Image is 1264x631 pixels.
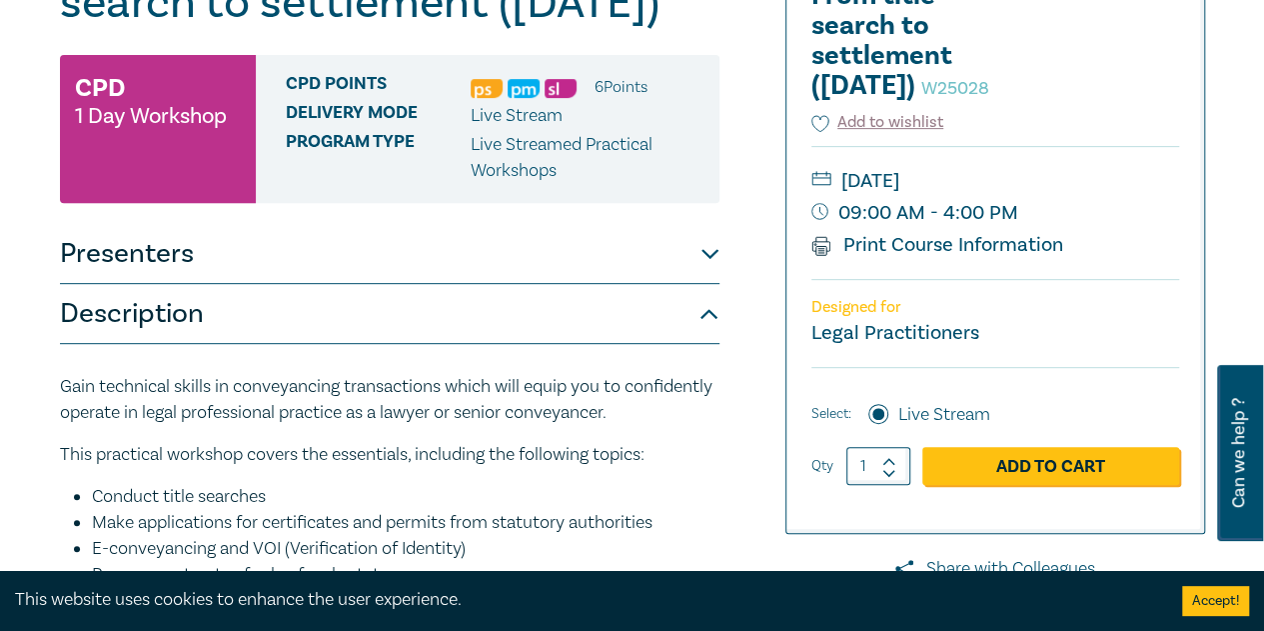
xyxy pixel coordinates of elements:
button: Add to wishlist [811,111,944,134]
p: Gain technical skills in conveyancing transactions which will equip you to confidently operate in... [60,374,719,426]
small: 1 Day Workshop [75,106,227,126]
a: Print Course Information [811,232,1064,258]
p: Designed for [811,298,1179,317]
small: Legal Practitioners [811,320,979,346]
img: Professional Skills [471,79,503,98]
span: Select: [811,403,851,425]
span: Program type [286,132,471,184]
small: [DATE] [811,165,1179,197]
a: Add to Cart [922,447,1179,485]
li: E-conveyancing and VOI (Verification of Identity) [92,536,719,562]
small: 09:00 AM - 4:00 PM [811,197,1179,229]
span: Live Stream [471,104,563,127]
input: 1 [846,447,910,485]
img: Substantive Law [545,79,577,98]
li: Conduct title searches [92,484,719,510]
li: Prepare contracts of sale of real estate [92,562,719,588]
button: Presenters [60,224,719,284]
p: This practical workshop covers the essentials, including the following topics: [60,442,719,468]
button: Accept cookies [1182,586,1249,616]
small: W25028 [921,77,989,100]
button: Description [60,284,719,344]
label: Qty [811,455,833,477]
span: CPD Points [286,74,471,100]
li: Make applications for certificates and permits from statutory authorities [92,510,719,536]
h3: CPD [75,70,125,106]
a: Share with Colleagues [785,556,1205,582]
li: 6 Point s [595,74,647,100]
span: Can we help ? [1229,377,1248,529]
p: Live Streamed Practical Workshops [471,132,704,184]
span: Delivery Mode [286,103,471,129]
div: This website uses cookies to enhance the user experience. [15,587,1152,613]
img: Practice Management & Business Skills [508,79,540,98]
label: Live Stream [898,402,990,428]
